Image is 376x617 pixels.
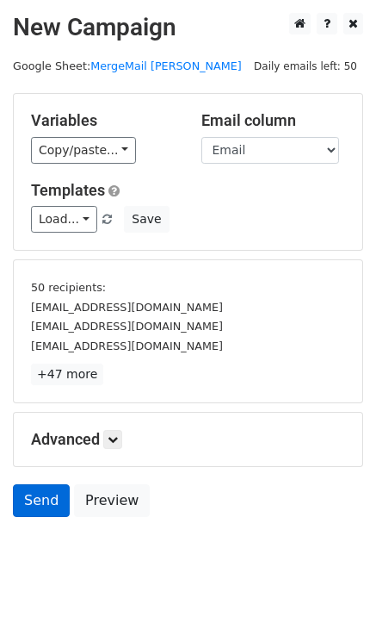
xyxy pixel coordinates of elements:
[31,281,106,294] small: 50 recipients:
[31,320,223,333] small: [EMAIL_ADDRESS][DOMAIN_NAME]
[31,206,97,233] a: Load...
[31,364,103,385] a: +47 more
[248,59,363,72] a: Daily emails left: 50
[31,430,345,449] h5: Advanced
[248,57,363,76] span: Daily emails left: 50
[31,181,105,199] a: Templates
[13,59,242,72] small: Google Sheet:
[124,206,169,233] button: Save
[31,137,136,164] a: Copy/paste...
[201,111,346,130] h5: Email column
[90,59,242,72] a: MergeMail [PERSON_NAME]
[31,340,223,352] small: [EMAIL_ADDRESS][DOMAIN_NAME]
[290,534,376,617] iframe: Chat Widget
[13,484,70,517] a: Send
[31,111,176,130] h5: Variables
[13,13,363,42] h2: New Campaign
[74,484,150,517] a: Preview
[31,301,223,314] small: [EMAIL_ADDRESS][DOMAIN_NAME]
